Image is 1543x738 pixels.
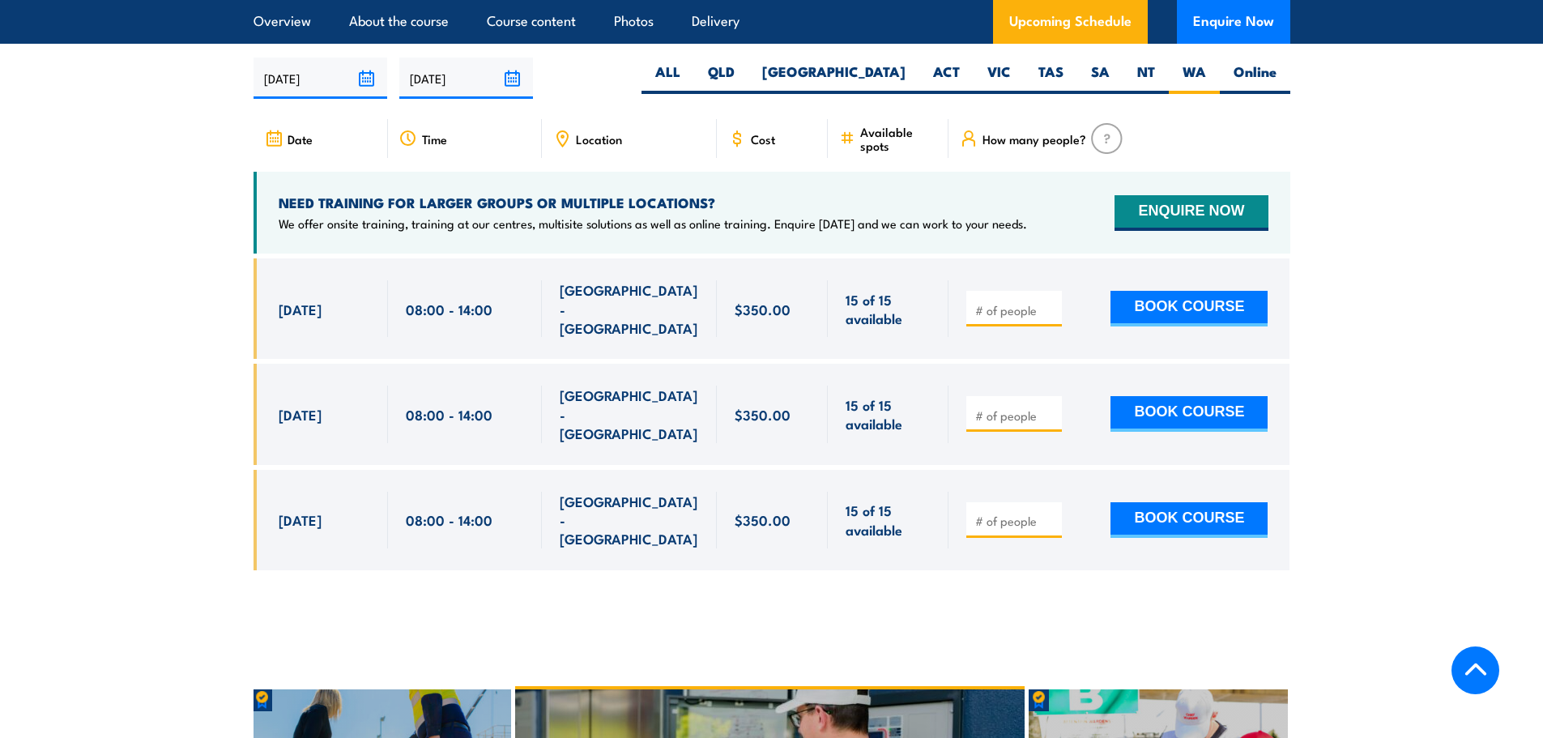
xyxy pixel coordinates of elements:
[975,407,1056,424] input: # of people
[975,302,1056,318] input: # of people
[1077,62,1123,94] label: SA
[288,132,313,146] span: Date
[1110,502,1268,538] button: BOOK COURSE
[1110,396,1268,432] button: BOOK COURSE
[846,501,931,539] span: 15 of 15 available
[1220,62,1290,94] label: Online
[735,510,791,529] span: $350.00
[735,300,791,318] span: $350.00
[279,405,322,424] span: [DATE]
[694,62,748,94] label: QLD
[279,300,322,318] span: [DATE]
[560,386,699,442] span: [GEOGRAPHIC_DATA] - [GEOGRAPHIC_DATA]
[735,405,791,424] span: $350.00
[560,280,699,337] span: [GEOGRAPHIC_DATA] - [GEOGRAPHIC_DATA]
[1110,291,1268,326] button: BOOK COURSE
[982,132,1086,146] span: How many people?
[279,215,1027,232] p: We offer onsite training, training at our centres, multisite solutions as well as online training...
[399,58,533,99] input: To date
[974,62,1025,94] label: VIC
[254,58,387,99] input: From date
[846,290,931,328] span: 15 of 15 available
[641,62,694,94] label: ALL
[1025,62,1077,94] label: TAS
[406,510,492,529] span: 08:00 - 14:00
[860,125,937,152] span: Available spots
[279,194,1027,211] h4: NEED TRAINING FOR LARGER GROUPS OR MULTIPLE LOCATIONS?
[751,132,775,146] span: Cost
[1115,195,1268,231] button: ENQUIRE NOW
[846,395,931,433] span: 15 of 15 available
[279,510,322,529] span: [DATE]
[748,62,919,94] label: [GEOGRAPHIC_DATA]
[1123,62,1169,94] label: NT
[560,492,699,548] span: [GEOGRAPHIC_DATA] - [GEOGRAPHIC_DATA]
[975,513,1056,529] input: # of people
[1169,62,1220,94] label: WA
[919,62,974,94] label: ACT
[406,405,492,424] span: 08:00 - 14:00
[406,300,492,318] span: 08:00 - 14:00
[422,132,447,146] span: Time
[576,132,622,146] span: Location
